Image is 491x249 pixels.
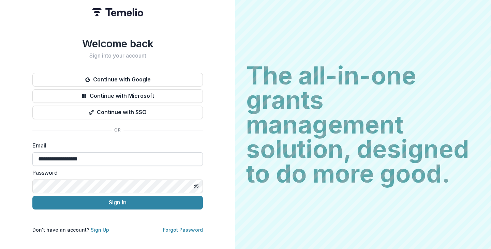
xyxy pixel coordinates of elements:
img: Temelio [92,8,143,16]
p: Don't have an account? [32,226,109,233]
button: Continue with SSO [32,106,203,119]
label: Email [32,141,199,150]
h2: Sign into your account [32,52,203,59]
button: Continue with Google [32,73,203,87]
label: Password [32,169,199,177]
h1: Welcome back [32,37,203,50]
button: Sign In [32,196,203,209]
a: Sign Up [91,227,109,233]
button: Continue with Microsoft [32,89,203,103]
button: Toggle password visibility [191,181,202,192]
a: Forgot Password [163,227,203,233]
